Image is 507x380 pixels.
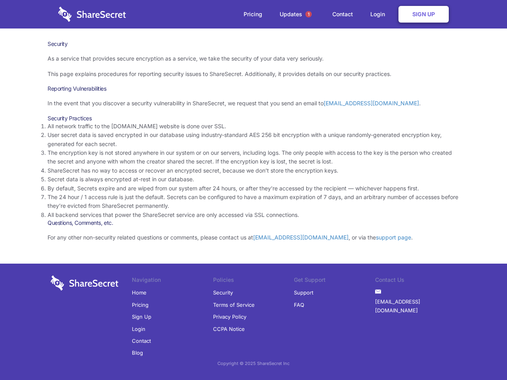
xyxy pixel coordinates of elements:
[132,299,149,311] a: Pricing
[294,287,313,298] a: Support
[213,287,233,298] a: Security
[48,131,459,148] li: User secret data is saved encrypted in our database using industry-standard AES 256 bit encryptio...
[48,85,459,92] h3: Reporting Vulnerabilities
[132,311,151,323] a: Sign Up
[305,11,312,17] span: 1
[48,99,459,108] p: In the event that you discover a security vulnerability in ShareSecret, we request that you send ...
[398,6,449,23] a: Sign Up
[48,175,459,184] li: Secret data is always encrypted at-rest in our database.
[253,234,349,241] a: [EMAIL_ADDRESS][DOMAIN_NAME]
[376,234,411,241] a: support page
[236,2,270,27] a: Pricing
[48,184,459,193] li: By default, Secrets expire and are wiped from our system after 24 hours, or after they’re accesse...
[294,275,375,287] li: Get Support
[48,211,459,219] li: All backend services that power the ShareSecret service are only accessed via SSL connections.
[213,299,255,311] a: Terms of Service
[48,193,459,211] li: The 24 hour / 1 access rule is just the default. Secrets can be configured to have a maximum expi...
[132,275,213,287] li: Navigation
[132,323,145,335] a: Login
[48,219,459,226] h3: Questions, Comments, etc.
[48,166,459,175] li: ShareSecret has no way to access or recover an encrypted secret, because we don’t store the encry...
[48,115,459,122] h3: Security Practices
[362,2,397,27] a: Login
[48,70,459,78] p: This page explains procedures for reporting security issues to ShareSecret. Additionally, it prov...
[132,347,143,359] a: Blog
[48,233,459,242] p: For any other non-security related questions or comments, please contact us at , or via the .
[48,54,459,63] p: As a service that provides secure encryption as a service, we take the security of your data very...
[375,296,456,317] a: [EMAIL_ADDRESS][DOMAIN_NAME]
[48,40,459,47] h1: Security
[294,299,304,311] a: FAQ
[48,148,459,166] li: The encryption key is not stored anywhere in our system or on our servers, including logs. The on...
[324,2,361,27] a: Contact
[58,7,126,22] img: logo-wordmark-white-trans-d4663122ce5f474addd5e946df7df03e33cb6a1c49d2221995e7729f52c070b2.svg
[132,335,151,347] a: Contact
[213,311,246,323] a: Privacy Policy
[213,323,245,335] a: CCPA Notice
[51,275,118,291] img: logo-wordmark-white-trans-d4663122ce5f474addd5e946df7df03e33cb6a1c49d2221995e7729f52c070b2.svg
[324,100,419,106] a: [EMAIL_ADDRESS][DOMAIN_NAME]
[48,122,459,131] li: All network traffic to the [DOMAIN_NAME] website is done over SSL.
[213,275,294,287] li: Policies
[375,275,456,287] li: Contact Us
[132,287,147,298] a: Home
